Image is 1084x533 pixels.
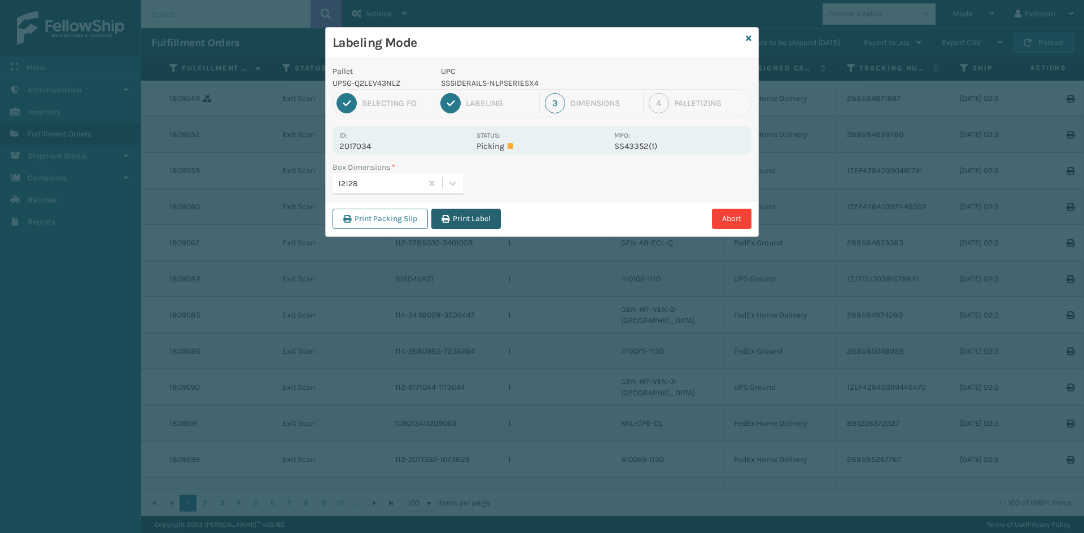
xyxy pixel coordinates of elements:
div: Dimensions [570,98,638,108]
p: UPC [441,65,607,77]
div: 3 [545,93,565,113]
div: 1 [336,93,357,113]
label: Id: [339,131,347,139]
p: Pallet [333,65,427,77]
p: SS43352(1) [614,141,745,151]
p: 2017034 [339,141,470,151]
div: Palletizing [674,98,748,108]
button: Print Label [431,209,501,229]
p: Picking [477,141,607,151]
div: 12128 [338,178,423,190]
button: Abort [712,209,751,229]
div: 2 [440,93,461,113]
p: UPSG-Q2LEV43NLZ [333,77,427,89]
div: 4 [649,93,669,113]
label: Status: [477,131,500,139]
button: Print Packing Slip [333,209,428,229]
label: Box Dimensions [333,161,395,173]
label: MPO: [614,131,630,139]
div: Selecting FO [362,98,430,108]
h3: Labeling Mode [333,34,741,51]
div: Labeling [466,98,534,108]
p: SSSIDERAILS-NLPSERIESX4 [441,77,607,89]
